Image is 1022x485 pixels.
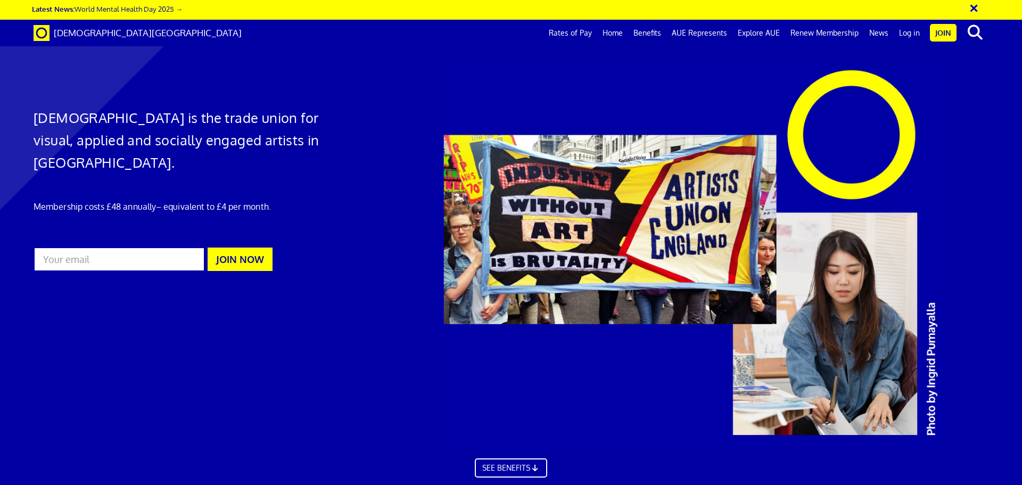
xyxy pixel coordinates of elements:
[34,106,341,174] h1: [DEMOGRAPHIC_DATA] is the trade union for visual, applied and socially engaged artists in [GEOGRA...
[666,20,732,46] a: AUE Represents
[26,20,250,46] a: Brand [DEMOGRAPHIC_DATA][GEOGRAPHIC_DATA]
[543,20,597,46] a: Rates of Pay
[894,20,925,46] a: Log in
[785,20,864,46] a: Renew Membership
[597,20,628,46] a: Home
[208,248,273,271] button: JOIN NOW
[475,458,547,478] a: SEE BENEFITS
[864,20,894,46] a: News
[34,247,205,272] input: Your email
[32,4,183,13] a: Latest News:World Mental Health Day 2025 →
[732,20,785,46] a: Explore AUE
[32,4,75,13] strong: Latest News:
[628,20,666,46] a: Benefits
[930,24,957,42] a: Join
[959,21,991,44] button: search
[34,200,341,213] p: Membership costs £48 annually – equivalent to £4 per month.
[54,27,242,38] span: [DEMOGRAPHIC_DATA][GEOGRAPHIC_DATA]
